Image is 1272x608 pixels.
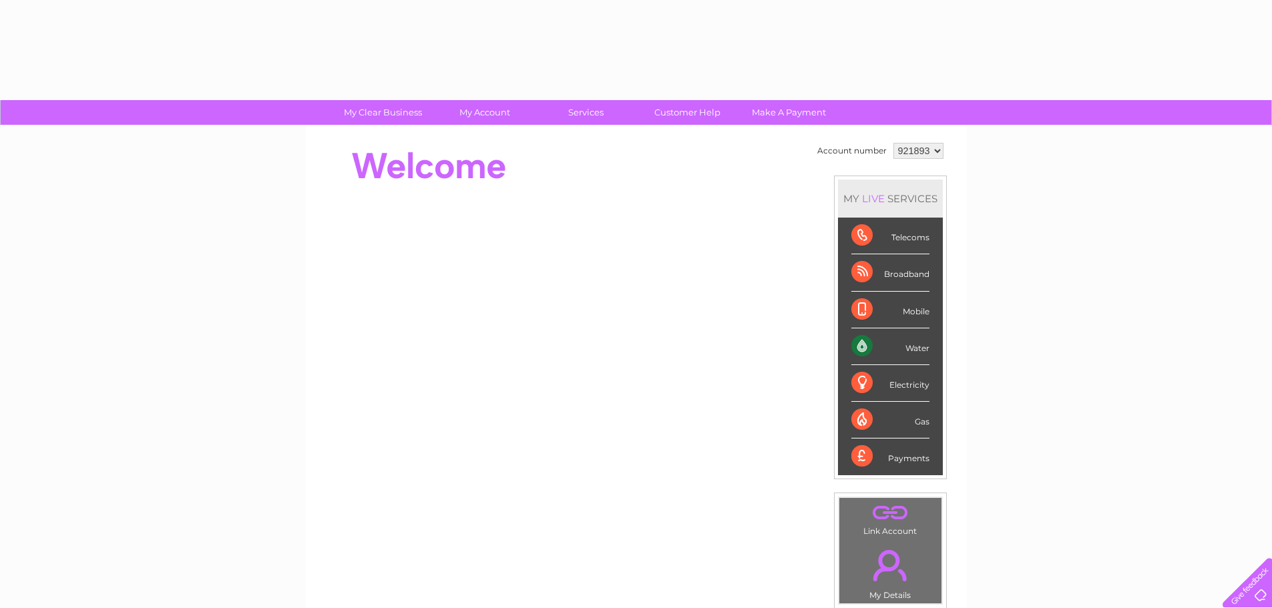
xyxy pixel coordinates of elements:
[843,501,938,525] a: .
[851,218,929,254] div: Telecoms
[843,542,938,589] a: .
[328,100,438,125] a: My Clear Business
[851,328,929,365] div: Water
[839,497,942,539] td: Link Account
[851,292,929,328] div: Mobile
[859,192,887,205] div: LIVE
[429,100,540,125] a: My Account
[851,254,929,291] div: Broadband
[851,365,929,402] div: Electricity
[851,438,929,475] div: Payments
[839,539,942,604] td: My Details
[531,100,641,125] a: Services
[851,402,929,438] div: Gas
[734,100,844,125] a: Make A Payment
[838,180,943,218] div: MY SERVICES
[814,139,890,162] td: Account number
[632,100,743,125] a: Customer Help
